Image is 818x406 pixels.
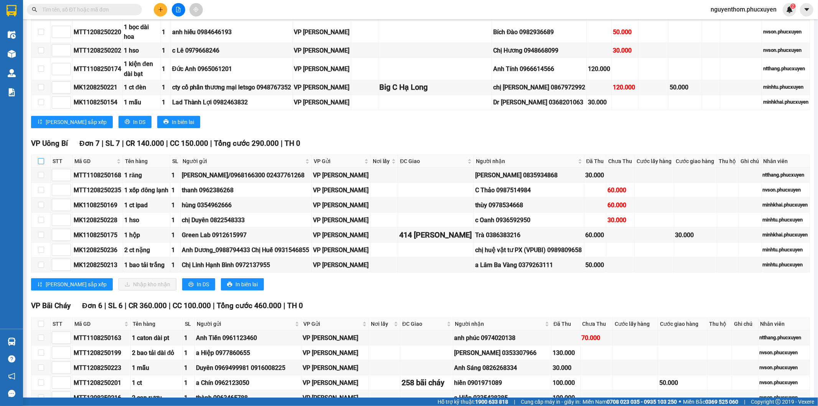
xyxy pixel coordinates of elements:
[131,318,183,330] th: Tên hàng
[8,50,16,58] img: warehouse-icon
[763,186,808,194] div: nvson.phucxuyen
[312,183,370,198] td: VP Dương Đình Nghệ
[293,80,351,95] td: VP Minh Khai
[74,64,121,74] div: MTT1108250174
[763,98,808,106] div: minhkhai.phucxuyen
[786,6,793,13] img: icon-new-feature
[182,260,310,270] div: Chị Linh Hạnh Bình 0972137955
[31,301,71,310] span: VP Bãi Cháy
[132,378,181,388] div: 1 ct
[171,170,179,180] div: 1
[792,3,794,9] span: 2
[8,373,15,380] span: notification
[800,3,813,17] button: caret-down
[553,363,579,373] div: 30.000
[132,333,181,343] div: 1 caton dài pt
[46,280,107,289] span: [PERSON_NAME] sắp xếp
[74,245,122,255] div: MK1208250236
[122,139,124,148] span: |
[371,320,392,328] span: Nơi lấy
[196,393,300,403] div: thành 0963465788
[303,378,367,388] div: VP [PERSON_NAME]
[124,215,169,225] div: 1 hso
[169,301,171,310] span: |
[313,215,369,225] div: VP [PERSON_NAME]
[172,118,194,126] span: In biên lai
[74,348,129,358] div: MTT1208250199
[607,215,633,225] div: 30.000
[166,139,168,148] span: |
[303,348,367,358] div: VP [PERSON_NAME]
[760,334,808,342] div: ntthang.phucxuyen
[162,83,170,92] div: 1
[162,64,170,74] div: 1
[31,139,68,148] span: VP Uông Bí
[313,260,369,270] div: VP [PERSON_NAME]
[170,155,181,168] th: SL
[182,185,310,195] div: thanh 0962386268
[635,155,674,168] th: Cước lấy hàng
[74,170,122,180] div: MTT1108250168
[183,157,304,165] span: Người gửi
[72,228,123,243] td: MK1108250175
[313,185,369,195] div: VP [PERSON_NAME]
[438,398,508,406] span: Hỗ trợ kỹ thuật:
[197,280,209,289] span: In DS
[760,349,808,356] div: nvson.phucxuyen
[475,399,508,405] strong: 1900 633 818
[123,155,170,168] th: Tên hàng
[132,348,181,358] div: 2 bao tải dài đỏ
[455,320,544,328] span: Người nhận
[475,260,583,270] div: a Lâm Ba Vàng 0379263111
[763,65,808,73] div: ntthang.phucxuyen
[213,301,215,310] span: |
[613,318,658,330] th: Cước lấy hàng
[171,215,179,225] div: 1
[119,116,151,128] button: printerIn DS
[658,318,707,330] th: Cước giao hàng
[124,59,159,78] div: 1 kiện đen dài bạt
[303,393,367,403] div: VP [PERSON_NAME]
[119,278,176,290] button: downloadNhập kho nhận
[744,398,745,406] span: |
[74,157,115,165] span: Mã GD
[182,230,310,240] div: Green Lab 0912615997
[32,7,37,12] span: search
[132,363,181,373] div: 1 mẫu
[37,282,43,288] span: sort-ascending
[124,260,169,270] div: 1 bao tải trắng
[553,348,579,358] div: 130.000
[74,200,122,210] div: MK1108250169
[760,379,808,386] div: nvson.phucxuyen
[301,390,369,405] td: VP Dương Đình Nghệ
[705,399,738,405] strong: 0369 525 060
[312,168,370,183] td: VP Dương Đình Nghệ
[294,97,350,107] div: VP [PERSON_NAME]
[717,155,739,168] th: Thu hộ
[312,213,370,228] td: VP Minh Khai
[82,301,102,310] span: Đơn 6
[74,320,123,328] span: Mã GD
[74,97,121,107] div: MK1108250154
[588,97,610,107] div: 30.000
[124,46,159,55] div: 1 hso
[182,245,310,255] div: Anh Dương_0988794433 Chị Huế 0931546855
[312,198,370,213] td: VP Minh Khai
[493,97,585,107] div: Dr [PERSON_NAME] 0368201063
[775,399,781,404] span: copyright
[124,83,159,92] div: 1 ct đèn
[679,400,681,403] span: ⚪️
[72,58,123,80] td: MTT1108250174
[74,27,121,37] div: MTT1208250220
[674,155,717,168] th: Cước giao hàng
[197,320,293,328] span: Người gửi
[182,170,310,180] div: [PERSON_NAME]/0968166300 02437761268
[763,246,808,254] div: minhtu.phucxuyen
[183,318,195,330] th: SL
[683,398,738,406] span: Miền Bắc
[124,245,169,255] div: 2 ct nặng
[294,27,350,37] div: VP [PERSON_NAME]
[72,21,123,43] td: MTT1208250220
[454,393,550,403] div: a Hiển 0335428385
[184,348,193,358] div: 1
